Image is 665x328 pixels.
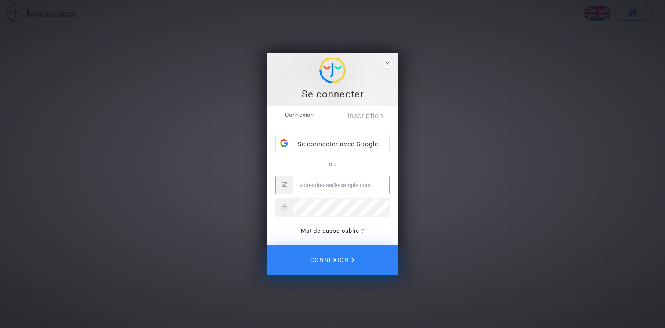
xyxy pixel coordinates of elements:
span: close [383,59,392,68]
button: Connexion [267,245,398,275]
a: Inscription [332,106,398,126]
span: Connexion [310,251,355,269]
a: Mot de passe oublié ? [301,227,364,234]
div: Se connecter avec Google [276,135,389,153]
input: Email [293,176,389,194]
input: Password [293,199,389,216]
div: Se connecter [271,88,394,101]
span: ou [329,161,336,167]
span: Connexion [267,106,332,124]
